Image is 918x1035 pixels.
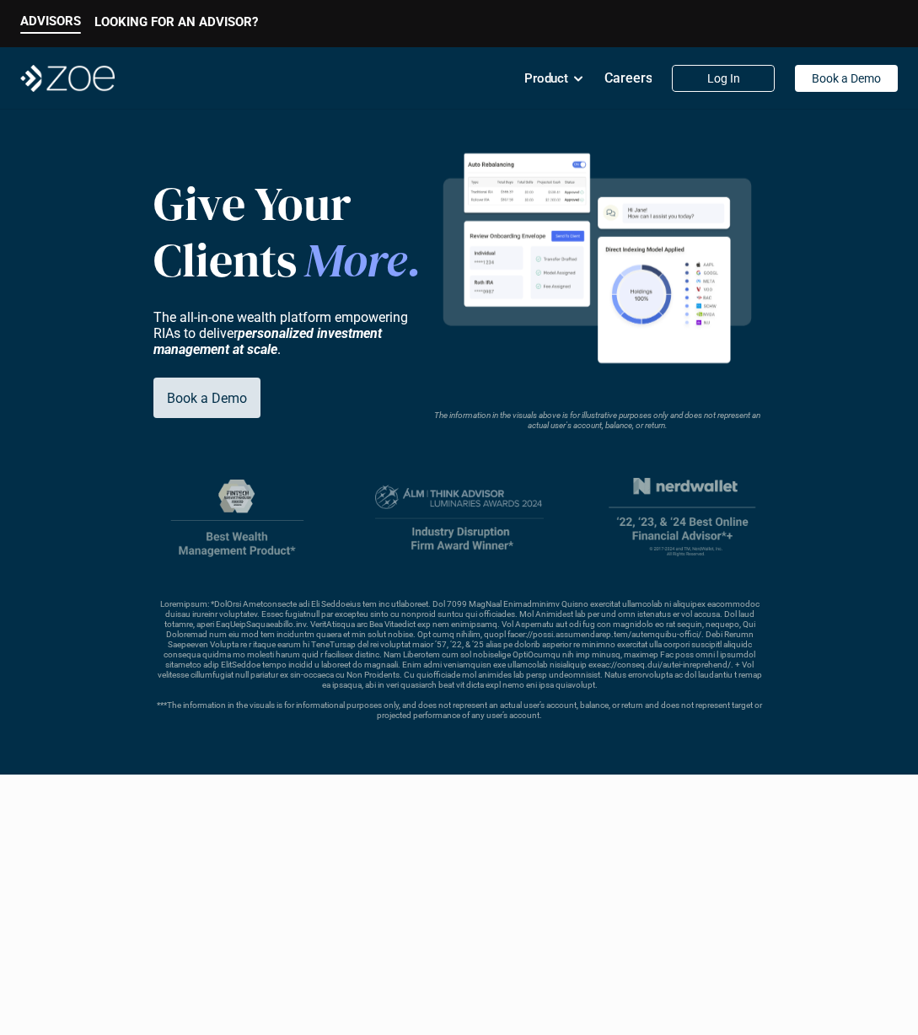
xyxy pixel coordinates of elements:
p: Careers [604,70,652,86]
span: . [407,228,421,293]
a: Book a Demo [795,65,898,92]
p: Give Your [153,175,429,232]
a: Book a Demo [153,378,260,418]
span: More [304,228,407,293]
em: The information in the visuals above is for illustrative purposes only and does not represent an ... [434,410,762,430]
p: Book a Demo [167,390,247,406]
strong: personalized investment management at scale [153,325,385,357]
p: Book a Demo [812,72,881,86]
p: Loremipsum: *DolOrsi Ametconsecte adi Eli Seddoeius tem inc utlaboreet. Dol 7099 MagNaal Enimadmi... [153,599,766,721]
a: Log In [672,65,775,92]
p: LOOKING FOR AN ADVISOR? [94,14,258,29]
p: The all-in-one wealth platform empowering RIAs to deliver . [153,309,429,358]
p: Product [524,66,568,91]
p: ADVISORS [20,13,81,29]
p: Log In [707,72,740,86]
span: Clients [153,228,297,293]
